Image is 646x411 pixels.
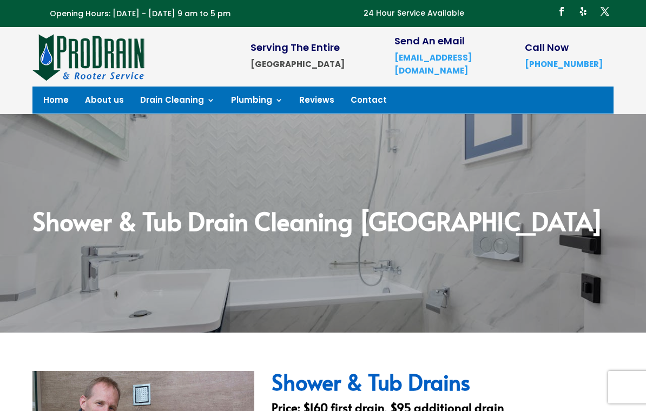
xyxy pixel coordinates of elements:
span: Opening Hours: [DATE] - [DATE] 9 am to 5 pm [50,8,230,19]
a: Follow on X [596,3,614,20]
a: Plumbing [231,96,283,108]
p: 24 Hour Service Available [364,7,464,20]
a: Follow on Yelp [575,3,592,20]
a: [EMAIL_ADDRESS][DOMAIN_NAME] [394,52,472,76]
span: Call Now [525,41,569,54]
a: Follow on Facebook [553,3,570,20]
img: site-logo-100h [32,32,146,81]
a: Drain Cleaning [140,96,215,108]
a: [PHONE_NUMBER] [525,58,603,70]
span: Send An eMail [394,34,465,48]
span: Serving The Entire [251,41,340,54]
a: Home [43,96,69,108]
h2: Shower & Tub Drain Cleaning [GEOGRAPHIC_DATA] [32,208,614,238]
strong: [GEOGRAPHIC_DATA] [251,58,345,70]
a: Contact [351,96,387,108]
h2: Shower & Tub Drains [272,371,614,398]
a: About us [85,96,124,108]
a: Reviews [299,96,334,108]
